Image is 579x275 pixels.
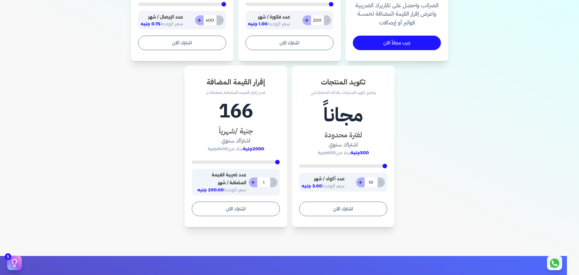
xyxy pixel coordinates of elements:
[299,149,387,157] p: بدلا من
[197,187,246,193] span: سعر الوحدة
[299,77,387,88] h3: تكويد المنتجات
[299,130,387,140] h3: لفترة محدودة
[141,21,160,27] span: 0.75 جنيه
[138,36,226,50] button: اشترك الآن
[249,177,257,187] button: +
[299,140,387,149] h4: اشتراك سنوي
[192,202,280,216] button: اشترك الآن
[356,177,365,187] button: +
[299,89,387,97] p: برنامج تكويد المنتجات بالذكاء الاصطناعي
[141,21,183,27] span: سعر الوحدة
[311,15,324,25] input: 0
[7,256,22,270] button: 5
[197,187,224,193] span: 200.00 جنيه
[243,146,264,152] span: 2000جنية
[192,136,280,145] h4: اشتراك سنوي
[248,13,290,21] p: عدد فاتورة / شهر
[208,146,228,152] span: 2400جنية
[195,15,204,25] button: +
[302,15,311,25] button: +
[302,175,345,183] p: عدد أكواد / شهر
[192,145,280,153] p: بدلا من
[141,13,183,21] p: عدد الإيصال / شهر
[353,36,441,50] a: جرب مجاناً الآن
[192,89,280,97] p: قدم إقرار القيمه المضافة بضغطة زر
[302,183,345,189] span: سعر الوحدة
[302,183,322,189] span: 5.00 جنيه
[192,126,280,136] h3: جنية /شهرياَ
[299,101,387,130] h1: مجاناً
[350,150,369,155] span: 500جنية
[318,150,336,155] span: 600جنية
[192,97,280,126] h1: 166
[299,202,387,216] button: اشترك الآن
[194,171,246,187] p: عدد ضريبة القيمة المضافة / شهر
[245,36,334,50] button: اشترك الآن
[192,77,280,88] h3: إقرار القيمة المضافة
[248,21,267,27] span: 1.00 جنيه
[203,15,217,25] input: 0
[364,177,378,187] input: 0
[248,21,290,27] span: سعر الوحدة
[5,253,11,260] span: 5
[257,177,270,187] input: 0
